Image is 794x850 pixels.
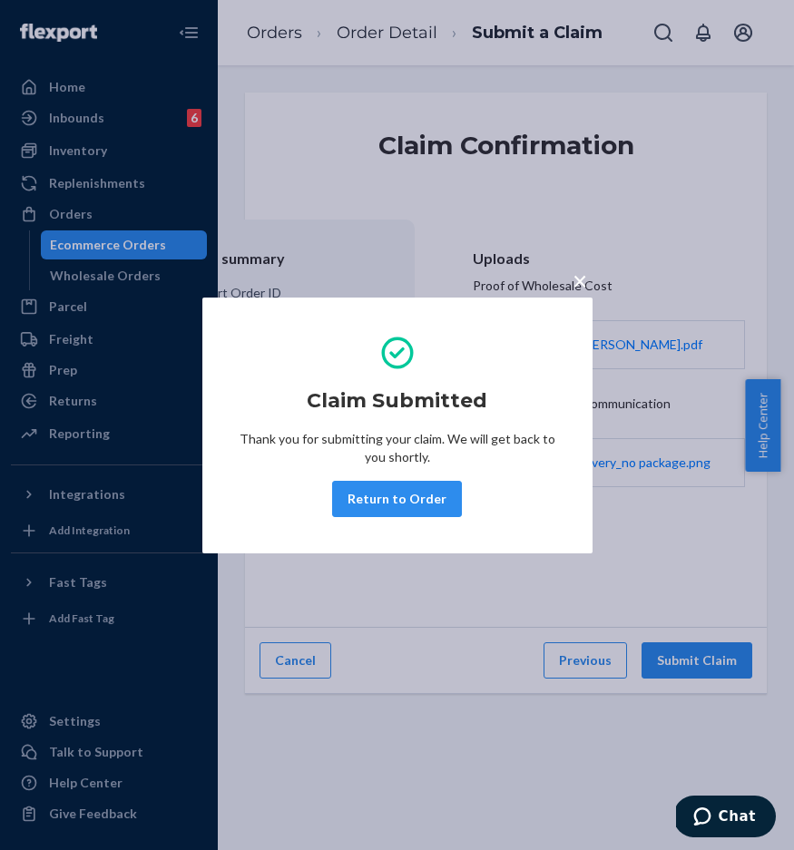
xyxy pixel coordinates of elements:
[676,796,776,841] iframe: Opens a widget where you can chat to one of our agents
[332,481,462,517] button: Return to Order
[239,430,556,466] p: Thank you for submitting your claim. We will get back to you shortly.
[307,386,487,415] h2: Claim Submitted
[573,265,587,296] span: ×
